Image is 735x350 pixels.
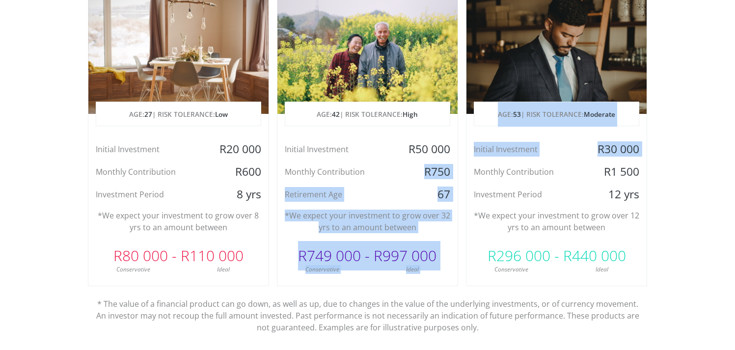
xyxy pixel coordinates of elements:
p: *We expect your investment to grow over 8 yrs to an amount between [96,210,261,233]
div: Monthly Contribution [277,164,398,179]
span: High [403,109,418,119]
div: Conservative [466,265,557,274]
div: R750 [398,164,458,179]
div: 12 yrs [587,187,647,202]
p: * The value of a financial product can go down, as well as up, due to changes in the value of the... [95,286,640,333]
div: R600 [208,164,268,179]
div: Ideal [367,265,458,274]
div: Ideal [557,265,647,274]
div: Monthly Contribution [466,164,587,179]
div: Retirement Age [277,187,398,202]
div: R296 000 - R440 000 [466,241,647,270]
div: R20 000 [208,142,268,157]
div: R30 000 [587,142,647,157]
div: Monthly Contribution [88,164,209,179]
div: R749 000 - R997 000 [277,241,458,270]
span: Low [215,109,228,119]
p: *We expect your investment to grow over 32 yrs to an amount between [285,210,450,233]
div: Initial Investment [466,142,587,157]
div: 8 yrs [208,187,268,202]
div: R80 000 - R110 000 [88,241,269,270]
span: 27 [144,109,152,119]
p: AGE: | RISK TOLERANCE: [285,102,450,127]
p: AGE: | RISK TOLERANCE: [96,102,261,127]
div: R50 000 [398,142,458,157]
div: Investment Period [88,187,209,202]
div: R1 500 [587,164,647,179]
div: Initial Investment [88,142,209,157]
p: *We expect your investment to grow over 12 yrs to an amount between [474,210,639,233]
span: Moderate [584,109,615,119]
div: Ideal [178,265,269,274]
div: Conservative [277,265,368,274]
div: Conservative [88,265,179,274]
span: 42 [332,109,340,119]
div: 67 [398,187,458,202]
span: 53 [513,109,521,119]
div: Investment Period [466,187,587,202]
p: AGE: | RISK TOLERANCE: [474,102,639,127]
div: Initial Investment [277,142,398,157]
